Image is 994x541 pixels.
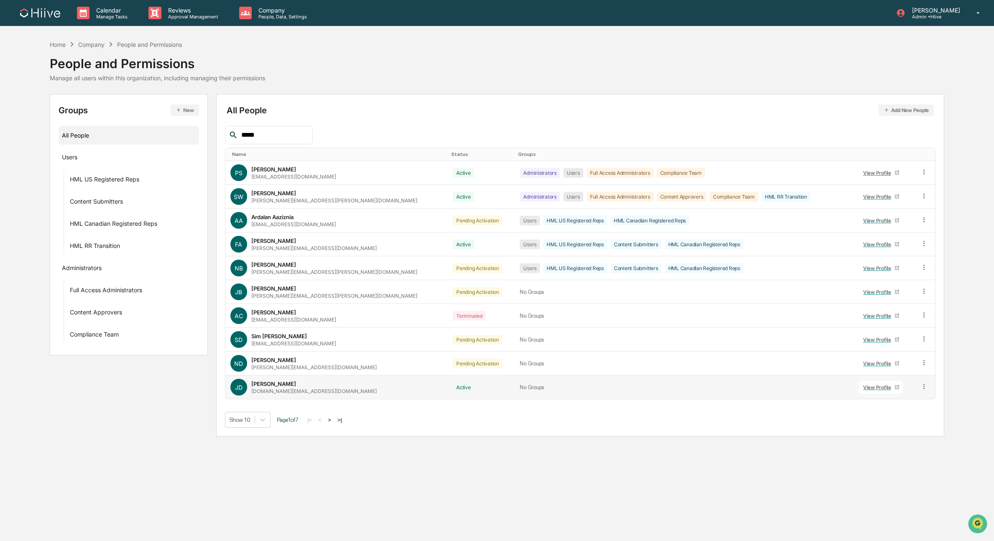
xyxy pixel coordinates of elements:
[59,141,101,148] a: Powered byPylon
[69,105,104,114] span: Attestations
[235,217,243,224] span: AA
[142,66,152,77] button: Start new chat
[520,263,540,273] div: Users
[518,151,851,157] div: Toggle SortBy
[305,416,314,424] button: |<
[232,151,445,157] div: Toggle SortBy
[453,311,486,321] div: Terminated
[70,176,139,186] div: HML US Registered Reps
[251,293,417,299] div: [PERSON_NAME][EMAIL_ADDRESS][PERSON_NAME][DOMAIN_NAME]
[251,380,296,387] div: [PERSON_NAME]
[905,7,964,14] p: [PERSON_NAME]
[28,64,137,72] div: Start new chat
[251,309,296,316] div: [PERSON_NAME]
[251,214,294,220] div: Ardalan Aaziznia
[543,240,607,249] div: HML US Registered Reps
[453,168,474,178] div: Active
[171,105,199,116] button: New
[325,416,334,424] button: >
[520,313,849,319] div: No Groups
[859,262,903,275] a: View Profile
[611,216,689,225] div: HML Canadian Registered Reps
[5,102,57,117] a: 🖐️Preclearance
[117,41,182,48] div: People and Permissions
[50,49,265,71] div: People and Permissions
[863,217,894,224] div: View Profile
[859,333,903,346] a: View Profile
[761,192,810,202] div: HML RR Transition
[235,241,242,248] span: FA
[453,359,502,368] div: Pending Activation
[520,240,540,249] div: Users
[335,416,345,424] button: >|
[8,18,152,31] p: How can we help?
[863,194,894,200] div: View Profile
[62,153,77,163] div: Users
[89,7,132,14] p: Calendar
[859,190,903,203] a: View Profile
[5,118,56,133] a: 🔎Data Lookup
[70,331,119,341] div: Compliance Team
[520,384,849,390] div: No Groups
[520,289,849,295] div: No Groups
[83,142,101,148] span: Pylon
[863,337,894,343] div: View Profile
[62,264,102,274] div: Administrators
[235,384,243,391] span: JD
[161,7,222,14] p: Reviews
[316,416,324,424] button: <
[70,309,122,319] div: Content Approvers
[587,192,654,202] div: Full Access Administrators
[859,214,903,227] a: View Profile
[520,360,849,367] div: No Groups
[17,105,54,114] span: Preclearance
[235,336,243,343] span: SD
[520,192,560,202] div: Administrators
[563,168,583,178] div: Users
[251,340,336,347] div: [EMAIL_ADDRESS][DOMAIN_NAME]
[453,192,474,202] div: Active
[710,192,758,202] div: Compliance Team
[235,312,243,319] span: AC
[252,14,311,20] p: People, Data, Settings
[453,335,502,345] div: Pending Activation
[922,151,932,157] div: Toggle SortBy
[70,286,142,296] div: Full Access Administrators
[665,263,744,273] div: HML Canadian Registered Reps
[251,357,296,363] div: [PERSON_NAME]
[61,106,67,113] div: 🗄️
[20,8,60,18] img: logo
[89,14,132,20] p: Manage Tasks
[859,166,903,179] a: View Profile
[453,240,474,249] div: Active
[657,168,705,178] div: Compliance Team
[520,337,849,343] div: No Groups
[665,240,744,249] div: HML Canadian Registered Reps
[70,220,157,230] div: HML Canadian Registered Reps
[70,242,120,252] div: HML RR Transition
[453,216,502,225] div: Pending Activation
[859,286,903,299] a: View Profile
[905,14,964,20] p: Admin • Hiive
[22,38,138,47] input: Clear
[234,360,243,367] span: ND
[28,72,106,79] div: We're available if you need us!
[277,416,299,423] span: Page 1 of 7
[863,360,894,367] div: View Profile
[50,41,66,48] div: Home
[251,245,377,251] div: [PERSON_NAME][EMAIL_ADDRESS][DOMAIN_NAME]
[863,241,894,248] div: View Profile
[235,169,243,176] span: PS
[863,170,894,176] div: View Profile
[611,263,662,273] div: Content Submitters
[859,381,903,394] a: View Profile
[863,265,894,271] div: View Profile
[859,238,903,251] a: View Profile
[8,122,15,129] div: 🔎
[863,313,894,319] div: View Profile
[520,216,540,225] div: Users
[235,265,243,272] span: NB
[587,168,654,178] div: Full Access Administrators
